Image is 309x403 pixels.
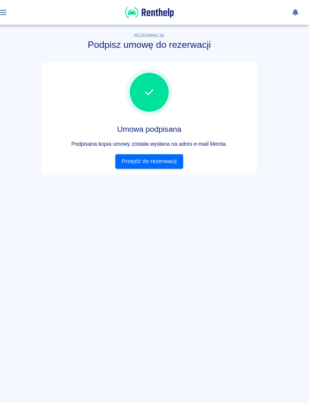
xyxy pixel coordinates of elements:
a: Przejdź do rezerwacji [122,149,187,163]
h4: Umowa podpisana [57,120,252,129]
a: Renthelp logo [131,14,178,20]
img: Renthelp logo [131,6,178,18]
p: Podpisana kopia umowy została wysłana na adres e-mail klienta. [57,135,252,143]
span: Rezerwacje [140,32,169,37]
h3: Podpisz umowę do rezerwacji [50,38,259,49]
